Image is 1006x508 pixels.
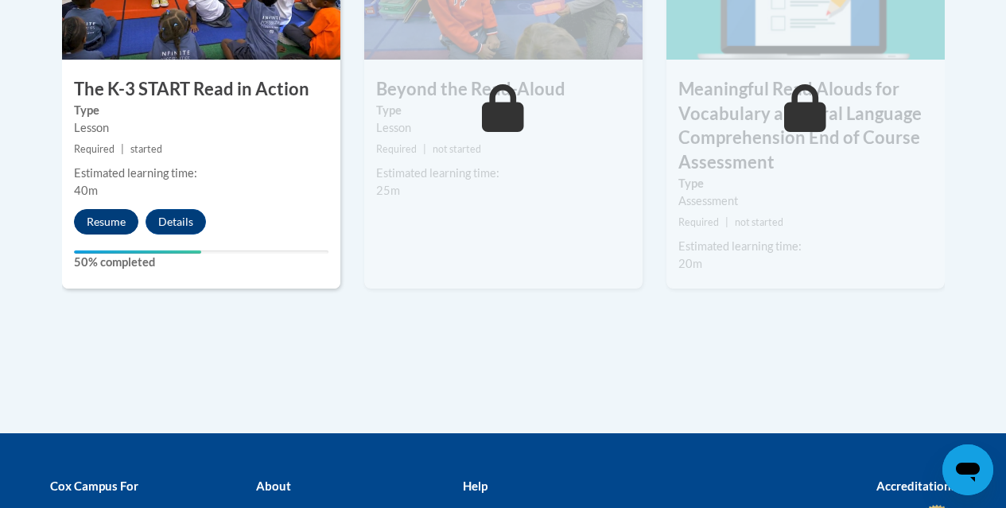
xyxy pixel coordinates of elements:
h3: Meaningful Read Alouds for Vocabulary and Oral Language Comprehension End of Course Assessment [666,77,945,175]
label: Type [678,175,933,192]
span: 40m [74,184,98,197]
div: Assessment [678,192,933,210]
div: Estimated learning time: [74,165,328,182]
h3: The K-3 START Read in Action [62,77,340,102]
span: not started [735,216,783,228]
div: Lesson [376,119,631,137]
span: 20m [678,257,702,270]
div: Your progress [74,250,201,254]
span: Required [74,143,115,155]
span: | [725,216,728,228]
iframe: Button to launch messaging window [942,444,993,495]
div: Estimated learning time: [376,165,631,182]
label: Type [376,102,631,119]
span: | [121,143,124,155]
span: 25m [376,184,400,197]
label: Type [74,102,328,119]
label: 50% completed [74,254,328,271]
b: Cox Campus For [50,479,138,493]
button: Details [146,209,206,235]
span: started [130,143,162,155]
span: | [423,143,426,155]
h3: Beyond the Read-Aloud [364,77,643,102]
b: About [256,479,291,493]
b: Accreditations [876,479,957,493]
div: Lesson [74,119,328,137]
span: not started [433,143,481,155]
span: Required [678,216,719,228]
span: Required [376,143,417,155]
b: Help [463,479,487,493]
button: Resume [74,209,138,235]
div: Estimated learning time: [678,238,933,255]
